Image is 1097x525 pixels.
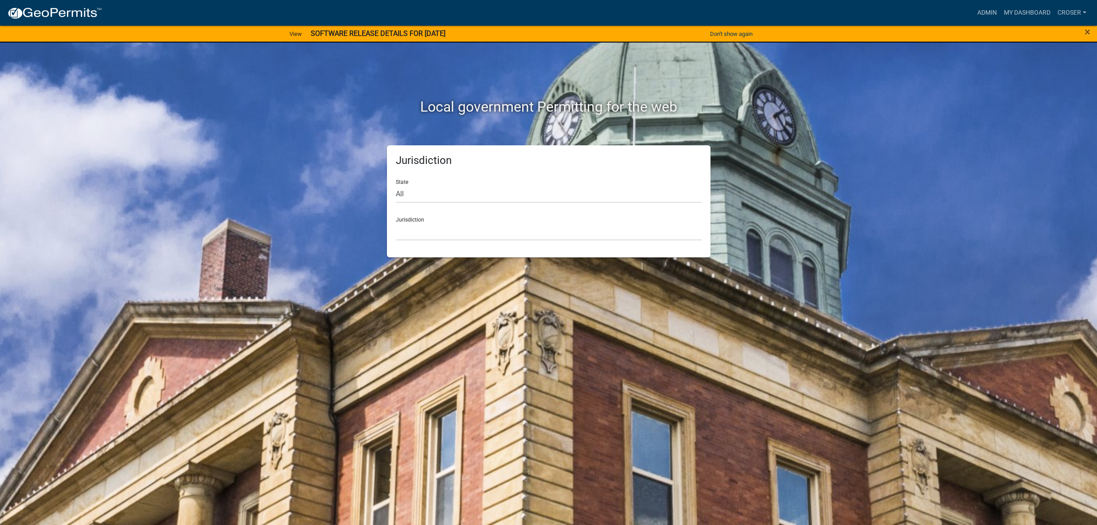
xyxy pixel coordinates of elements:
a: My Dashboard [1000,4,1054,21]
a: View [286,27,305,41]
button: Don't show again [707,27,756,41]
button: Close [1085,27,1090,37]
h5: Jurisdiction [396,154,702,167]
strong: SOFTWARE RELEASE DETAILS FOR [DATE] [311,29,445,38]
span: × [1085,26,1090,38]
a: croser [1054,4,1090,21]
a: Admin [974,4,1000,21]
h2: Local government Permitting for the web [303,98,795,115]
